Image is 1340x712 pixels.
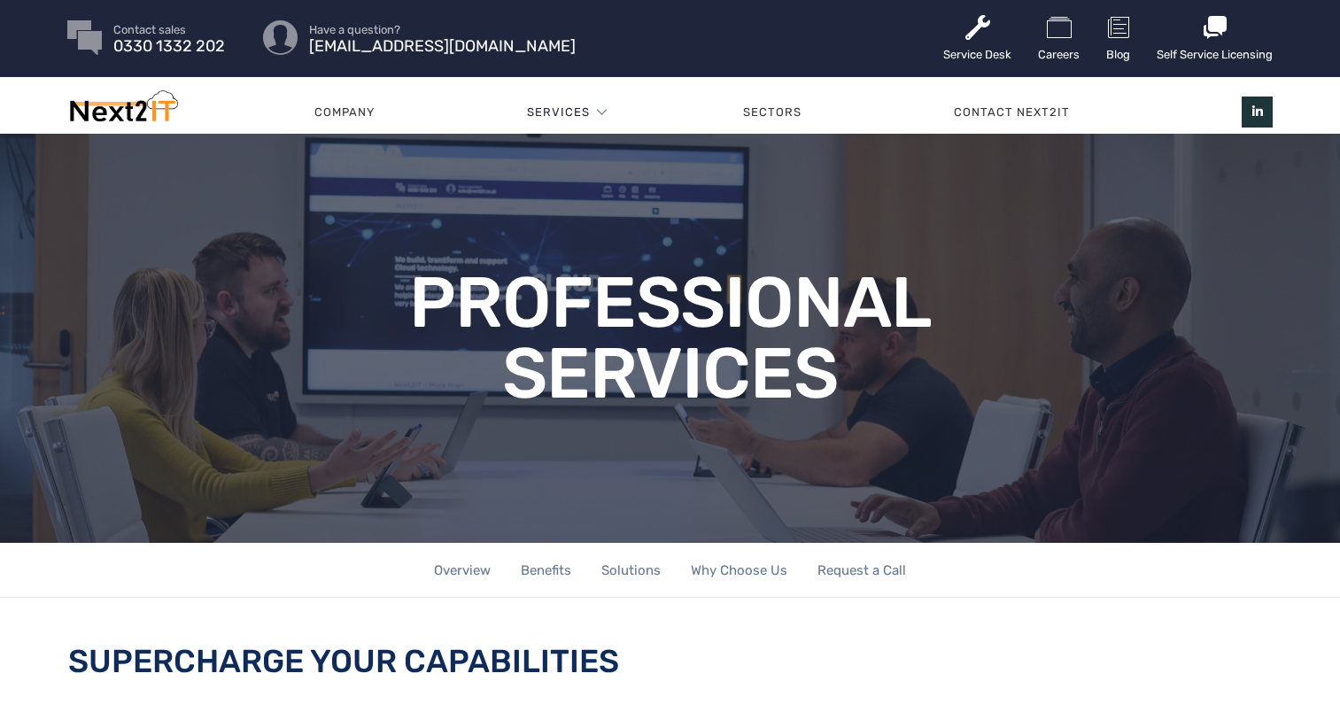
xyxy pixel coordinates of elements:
a: Benefits [521,543,571,599]
a: Overview [434,543,491,599]
h1: Professional Services [368,267,972,409]
a: Have a question? [EMAIL_ADDRESS][DOMAIN_NAME] [309,24,576,52]
span: 0330 1332 202 [113,41,225,52]
a: Contact Next2IT [878,86,1146,139]
a: Company [238,86,451,139]
h2: SUPERCHARGE YOUR CAPABILITIES [68,642,643,680]
a: Solutions [601,543,661,599]
a: Request a Call [817,543,906,599]
img: Next2IT [67,90,178,130]
a: Services [527,86,590,139]
a: Why Choose Us [691,543,787,599]
a: Contact sales 0330 1332 202 [113,24,225,52]
a: Sectors [667,86,878,139]
span: [EMAIL_ADDRESS][DOMAIN_NAME] [309,41,576,52]
span: Have a question? [309,24,576,35]
span: Contact sales [113,24,225,35]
